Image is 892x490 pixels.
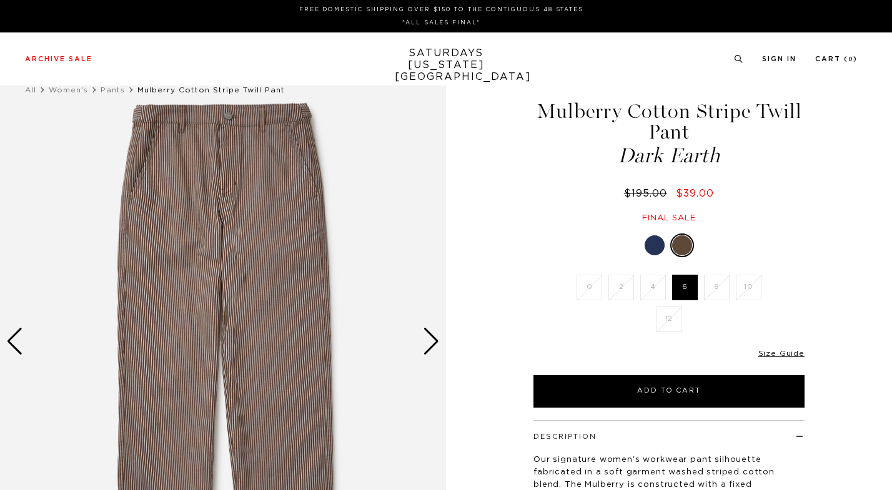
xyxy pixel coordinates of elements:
a: SATURDAYS[US_STATE][GEOGRAPHIC_DATA] [395,47,498,83]
div: Final sale [532,213,806,223]
div: Previous slide [6,328,23,355]
span: $39.00 [676,189,714,198]
a: Pants [101,86,125,94]
h1: Mulberry Cotton Stripe Twill Pant [532,101,806,166]
a: Archive Sale [25,56,92,62]
a: Sign In [762,56,796,62]
p: FREE DOMESTIC SHIPPING OVER $150 TO THE CONTIGUOUS 48 STATES [30,5,853,14]
a: All [25,86,36,94]
del: $195.00 [624,189,672,198]
small: 0 [848,57,853,62]
a: Cart (0) [815,56,858,62]
a: Size Guide [758,350,805,357]
p: *ALL SALES FINAL* [30,18,853,27]
label: 6 [672,275,698,300]
a: Women's [49,86,88,94]
span: Mulberry Cotton Stripe Twill Pant [137,86,285,94]
div: Next slide [423,328,440,355]
button: Description [533,433,597,440]
button: Add to Cart [533,375,805,408]
span: Dark Earth [532,145,806,166]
